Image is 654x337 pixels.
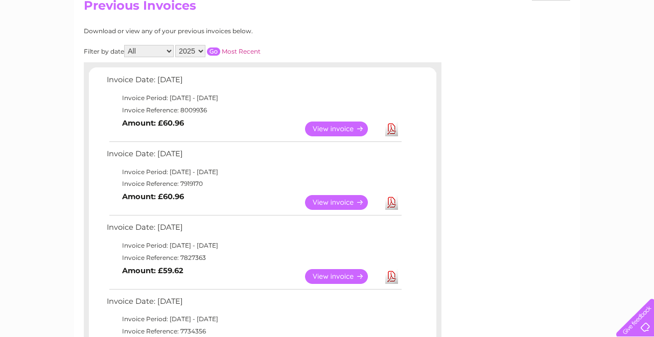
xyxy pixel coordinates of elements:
[385,122,398,136] a: Download
[122,192,184,201] b: Amount: £60.96
[500,43,522,51] a: Energy
[104,147,403,166] td: Invoice Date: [DATE]
[122,266,183,275] b: Amount: £59.62
[104,239,403,252] td: Invoice Period: [DATE] - [DATE]
[84,45,352,57] div: Filter by date
[461,5,532,18] a: 0333 014 3131
[565,43,580,51] a: Blog
[385,269,398,284] a: Download
[385,195,398,210] a: Download
[305,195,380,210] a: View
[104,166,403,178] td: Invoice Period: [DATE] - [DATE]
[620,43,644,51] a: Log out
[104,73,403,92] td: Invoice Date: [DATE]
[104,313,403,325] td: Invoice Period: [DATE] - [DATE]
[104,252,403,264] td: Invoice Reference: 7827363
[305,269,380,284] a: View
[474,43,494,51] a: Water
[86,6,569,50] div: Clear Business is a trading name of Verastar Limited (registered in [GEOGRAPHIC_DATA] No. 3667643...
[222,47,261,55] a: Most Recent
[23,27,75,58] img: logo.png
[305,122,380,136] a: View
[104,221,403,239] td: Invoice Date: [DATE]
[104,92,403,104] td: Invoice Period: [DATE] - [DATE]
[104,104,403,116] td: Invoice Reference: 8009936
[586,43,611,51] a: Contact
[104,295,403,314] td: Invoice Date: [DATE]
[528,43,559,51] a: Telecoms
[122,118,184,128] b: Amount: £60.96
[104,178,403,190] td: Invoice Reference: 7919170
[84,28,352,35] div: Download or view any of your previous invoices below.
